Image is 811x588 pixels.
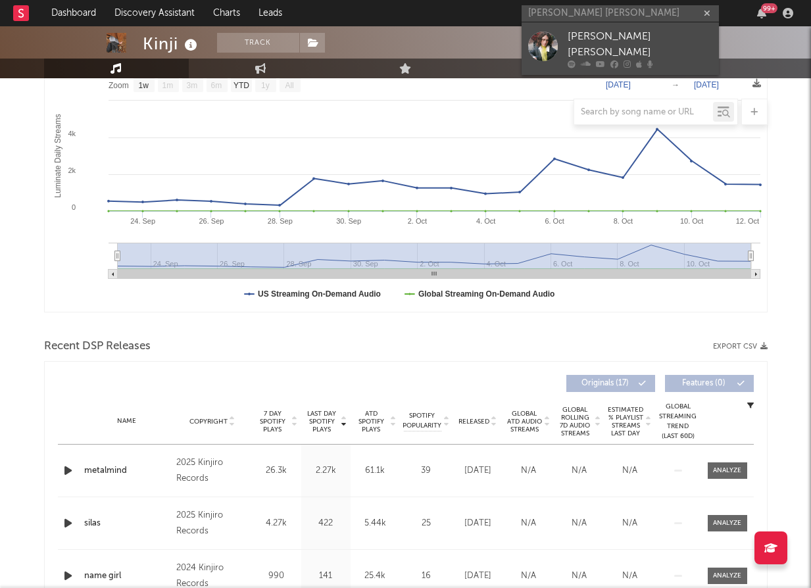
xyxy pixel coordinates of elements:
div: N/A [608,464,652,478]
div: N/A [557,570,601,583]
span: Features ( 0 ) [674,380,734,387]
span: Last Day Spotify Plays [305,410,339,433]
text: 28. Sep [267,217,292,225]
text: Luminate Daily Streams [53,114,62,197]
a: silas [84,517,170,530]
span: Recent DSP Releases [44,339,151,355]
div: 2025 Kinjiro Records [176,455,248,487]
text: → [672,80,679,89]
div: 2.27k [305,464,347,478]
div: 25 [403,517,449,530]
div: N/A [506,570,551,583]
text: Zoom [109,81,129,90]
div: N/A [506,464,551,478]
div: 990 [255,570,298,583]
text: [DATE] [694,80,719,89]
text: 30. Sep [336,217,361,225]
div: [PERSON_NAME] [PERSON_NAME] [568,29,712,61]
div: 61.1k [354,464,397,478]
div: N/A [557,517,601,530]
text: 8. Oct [613,217,632,225]
text: All [285,81,293,90]
span: Released [458,418,489,426]
input: Search by song name or URL [574,107,713,118]
div: 26.3k [255,464,298,478]
a: [PERSON_NAME] [PERSON_NAME] [522,22,719,75]
text: 10. Oct [679,217,702,225]
button: 99+ [757,8,766,18]
div: 2025 Kinjiro Records [176,508,248,539]
div: [DATE] [456,517,500,530]
div: Global Streaming Trend (Last 60D) [658,402,698,441]
div: 99 + [761,3,777,13]
a: name girl [84,570,170,583]
div: 39 [403,464,449,478]
div: 25.4k [354,570,397,583]
span: Global ATD Audio Streams [506,410,543,433]
div: Kinji [143,33,201,55]
text: 4. Oct [476,217,495,225]
text: 0 [71,203,75,211]
text: 2k [68,166,76,174]
text: 1w [138,81,149,90]
span: 7 Day Spotify Plays [255,410,290,433]
text: YTD [233,81,249,90]
div: 4.27k [255,517,298,530]
div: N/A [608,517,652,530]
span: Estimated % Playlist Streams Last Day [608,406,644,437]
div: [DATE] [456,464,500,478]
div: 16 [403,570,449,583]
span: Global Rolling 7D Audio Streams [557,406,593,437]
text: US Streaming On-Demand Audio [258,289,381,299]
input: Search for artists [522,5,719,22]
svg: Luminate Daily Consumption [45,49,767,312]
text: [DATE] [606,80,631,89]
span: ATD Spotify Plays [354,410,389,433]
text: 4k [68,130,76,137]
div: Name [84,416,170,426]
text: 1y [261,81,270,90]
span: Originals ( 17 ) [575,380,635,387]
text: 24. Sep [130,217,155,225]
button: Features(0) [665,375,754,392]
text: 6. Oct [545,217,564,225]
div: [DATE] [456,570,500,583]
text: 12. Oct [735,217,758,225]
div: N/A [608,570,652,583]
button: Originals(17) [566,375,655,392]
a: metalmind [84,464,170,478]
div: 5.44k [354,517,397,530]
button: Track [217,33,299,53]
button: Export CSV [713,343,768,351]
span: Copyright [189,418,228,426]
text: 26. Sep [199,217,224,225]
div: 422 [305,517,347,530]
div: 141 [305,570,347,583]
text: 1m [162,81,173,90]
div: N/A [506,517,551,530]
text: 2. Oct [407,217,426,225]
text: Global Streaming On-Demand Audio [418,289,554,299]
text: 6m [210,81,222,90]
div: N/A [557,464,601,478]
text: 3m [186,81,197,90]
span: Spotify Popularity [403,411,441,431]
